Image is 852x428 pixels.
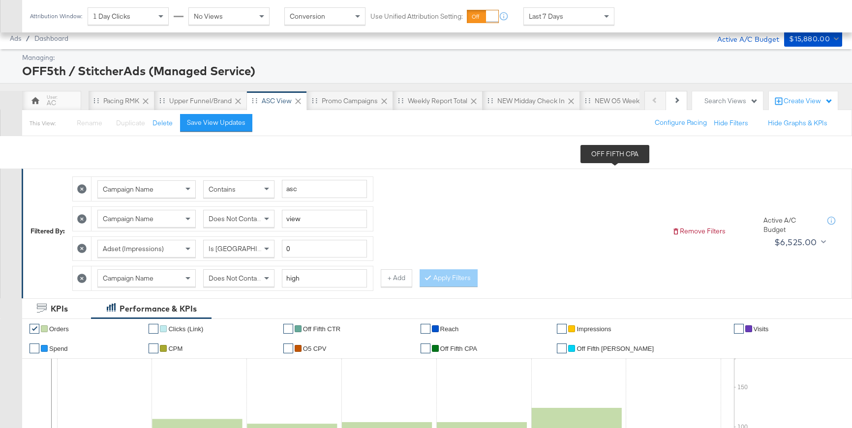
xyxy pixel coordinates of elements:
div: Search Views [704,96,758,106]
button: $6,525.00 [770,234,828,250]
span: / [21,34,34,42]
button: Delete [152,118,173,128]
div: Drag to reorder tab [487,98,493,103]
span: Conversion [290,12,325,21]
div: Drag to reorder tab [398,98,403,103]
div: This View: [30,119,56,127]
div: KPIs [51,303,68,314]
span: Duplicate [116,118,145,127]
label: Use Unified Attribution Setting: [370,12,463,21]
div: Drag to reorder tab [159,98,165,103]
span: Does Not Contain [209,214,262,223]
a: ✔ [734,324,744,334]
span: Does Not Contain [209,274,262,283]
input: Enter a search term [282,210,367,228]
span: Last 7 Days [529,12,563,21]
a: Dashboard [34,34,68,42]
div: Drag to reorder tab [585,98,590,103]
div: Active A/C Budget [763,216,818,234]
input: Enter a search term [282,180,367,198]
a: ✔ [30,343,39,353]
button: Hide Graphs & KPIs [768,118,827,128]
a: ✔ [557,343,567,353]
a: ✔ [283,343,293,353]
button: Save View Updates [180,114,252,132]
span: Reach [440,325,459,333]
div: Attribution Window: [30,13,83,20]
button: + Add [381,269,412,287]
a: ✔ [149,324,158,334]
div: Drag to reorder tab [252,98,257,103]
div: $6,525.00 [774,235,817,250]
a: ✔ [421,324,430,334]
input: Enter a search term [282,269,367,287]
span: Off Fifth [PERSON_NAME] [577,345,654,352]
a: ✔ [283,324,293,334]
span: Spend [49,345,68,352]
input: Enter a number [282,240,367,258]
div: Save View Updates [187,118,245,127]
div: Drag to reorder tab [312,98,317,103]
span: Campaign Name [103,214,153,223]
span: Ads [10,34,21,42]
div: AC [47,98,56,108]
div: Weekly Report Total [408,96,467,106]
span: Campaign Name [103,274,153,283]
div: Pacing RMK [103,96,139,106]
span: Contains [209,185,236,194]
a: ✔ [557,324,567,334]
span: 1 Day Clicks [93,12,130,21]
div: Promo Campaigns [322,96,378,106]
span: Clicks (Link) [168,325,203,333]
div: ASC View [262,96,292,106]
div: Drag to reorder tab [93,98,99,103]
button: Remove Filters [672,227,726,236]
div: Active A/C Budget [707,31,779,46]
span: Impressions [577,325,611,333]
a: ✔ [421,343,430,353]
button: Hide Filters [714,118,748,128]
span: Is [GEOGRAPHIC_DATA] [209,244,284,253]
div: Filtered By: [30,227,65,236]
a: ✔ [149,343,158,353]
div: Managing: [22,53,840,62]
div: NEW O5 Weekly Report [595,96,667,106]
span: Orders [49,325,69,333]
button: $15,880.00 [784,31,842,47]
span: Off Fifth CTR [303,325,340,333]
span: Adset (Impressions) [103,244,164,253]
div: Performance & KPIs [120,303,197,314]
span: Visits [754,325,769,333]
span: off fifth CPA [440,345,477,352]
div: Upper Funnel/Brand [169,96,232,106]
div: OFF5th / StitcherAds (Managed Service) [22,62,840,79]
span: No Views [194,12,223,21]
span: O5 CPV [303,345,327,352]
div: $15,880.00 [789,33,830,45]
span: Rename [77,118,102,127]
span: CPM [168,345,183,352]
span: Campaign Name [103,185,153,194]
button: Configure Pacing [648,114,714,132]
div: NEW Midday Check In [497,96,565,106]
a: ✔ [30,324,39,334]
div: Create View [784,96,833,106]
